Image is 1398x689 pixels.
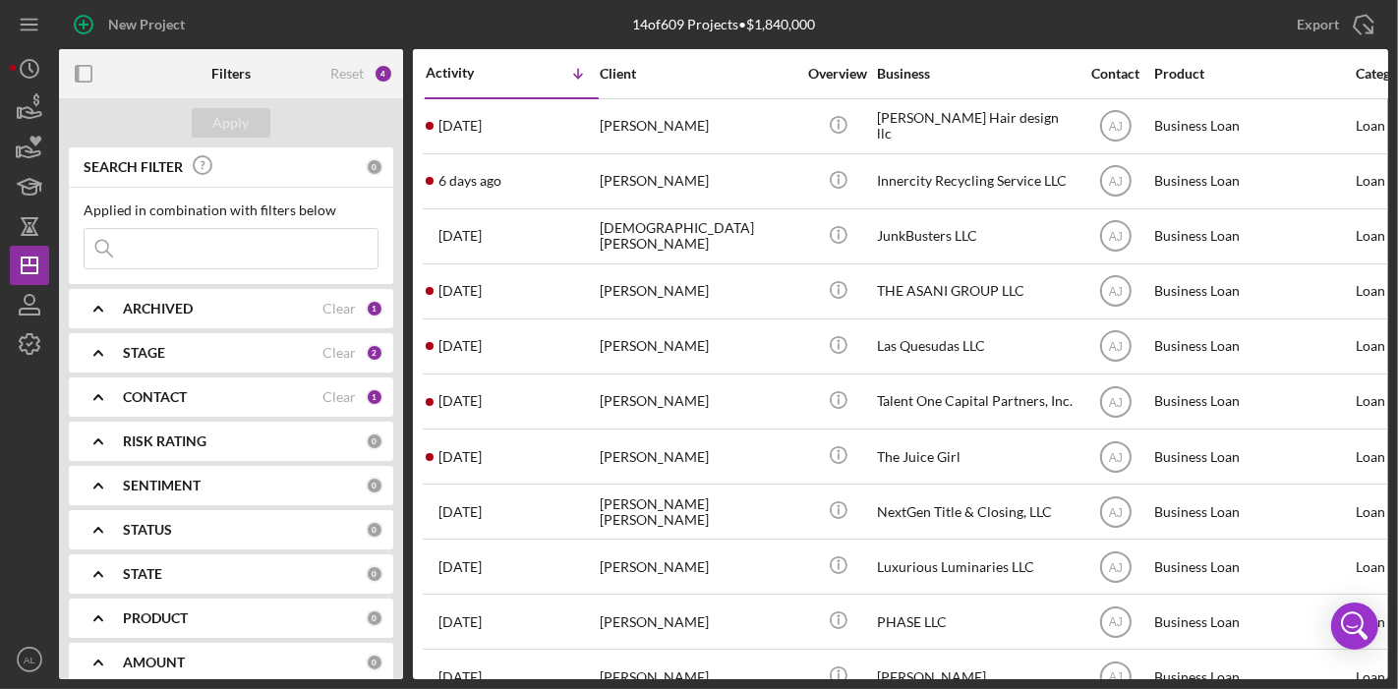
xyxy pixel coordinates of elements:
div: Clear [322,389,356,405]
div: [PERSON_NAME] [600,431,796,483]
time: 2025-03-05 20:01 [438,669,482,685]
div: 0 [366,521,383,539]
div: Reset [330,66,364,82]
div: Business Loan [1154,541,1351,593]
div: Client [600,66,796,82]
div: [DEMOGRAPHIC_DATA][PERSON_NAME] [600,210,796,262]
div: Business Loan [1154,100,1351,152]
div: 4 [374,64,393,84]
b: STAGE [123,345,165,361]
div: 1 [366,388,383,406]
text: AJ [1108,450,1122,464]
div: Luxurious Luminaries LLC [877,541,1074,593]
div: New Project [108,5,185,44]
div: Las Quesudas LLC [877,320,1074,373]
div: 0 [366,477,383,494]
div: Business Loan [1154,431,1351,483]
text: AJ [1108,505,1122,519]
div: [PERSON_NAME] [PERSON_NAME] [600,486,796,538]
div: NextGen Title & Closing, LLC [877,486,1074,538]
time: 2025-05-07 17:27 [438,614,482,630]
div: 14 of 609 Projects • $1,840,000 [632,17,815,32]
div: Business Loan [1154,375,1351,428]
div: Business [877,66,1074,82]
div: [PERSON_NAME] [600,265,796,317]
b: CONTACT [123,389,187,405]
div: [PERSON_NAME] [600,375,796,428]
div: Contact [1078,66,1152,82]
b: SEARCH FILTER [84,159,183,175]
time: 2025-07-08 13:27 [438,449,482,465]
div: Clear [322,301,356,316]
div: Export [1297,5,1339,44]
div: 0 [366,432,383,450]
div: Product [1154,66,1351,82]
text: AL [24,655,35,665]
text: AJ [1108,120,1122,134]
text: AJ [1108,285,1122,299]
div: Overview [801,66,875,82]
text: AJ [1108,340,1122,354]
div: Talent One Capital Partners, Inc. [877,375,1074,428]
text: AJ [1108,395,1122,409]
time: 2025-07-26 06:39 [438,338,482,354]
button: New Project [59,5,204,44]
b: SENTIMENT [123,478,201,493]
div: 1 [366,300,383,317]
div: 0 [366,609,383,627]
div: 0 [366,654,383,671]
button: AL [10,640,49,679]
button: Export [1277,5,1388,44]
b: RISK RATING [123,433,206,449]
div: Applied in combination with filters below [84,202,379,218]
div: Business Loan [1154,210,1351,262]
div: Open Intercom Messenger [1331,603,1378,650]
time: 2025-08-14 19:39 [438,228,482,244]
div: Apply [213,108,250,138]
time: 2025-06-05 17:08 [438,504,482,520]
time: 2025-07-19 00:04 [438,393,482,409]
text: AJ [1108,175,1122,189]
div: [PERSON_NAME] Hair design llc [877,100,1074,152]
div: JunkBusters LLC [877,210,1074,262]
div: Clear [322,345,356,361]
div: 0 [366,565,383,583]
div: The Juice Girl [877,431,1074,483]
text: AJ [1108,560,1122,574]
div: 2 [366,344,383,362]
b: STATUS [123,522,172,538]
div: Business Loan [1154,155,1351,207]
div: PHASE LLC [877,596,1074,648]
time: 2025-08-16 21:29 [438,173,501,189]
time: 2025-08-08 00:56 [438,283,482,299]
text: AJ [1108,671,1122,685]
div: [PERSON_NAME] [600,596,796,648]
b: AMOUNT [123,655,185,670]
div: [PERSON_NAME] [600,320,796,373]
b: STATE [123,566,162,582]
div: Business Loan [1154,320,1351,373]
time: 2025-08-20 16:49 [438,118,482,134]
div: [PERSON_NAME] [600,155,796,207]
b: Filters [211,66,251,82]
div: Activity [426,65,512,81]
text: AJ [1108,615,1122,629]
div: Business Loan [1154,265,1351,317]
div: [PERSON_NAME] [600,100,796,152]
div: [PERSON_NAME] [600,541,796,593]
button: Apply [192,108,270,138]
text: AJ [1108,230,1122,244]
div: THE ASANI GROUP LLC [877,265,1074,317]
div: Business Loan [1154,596,1351,648]
time: 2025-05-16 16:39 [438,559,482,575]
div: 0 [366,158,383,176]
div: Innercity Recycling Service LLC [877,155,1074,207]
b: PRODUCT [123,610,188,626]
div: Business Loan [1154,486,1351,538]
b: ARCHIVED [123,301,193,316]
